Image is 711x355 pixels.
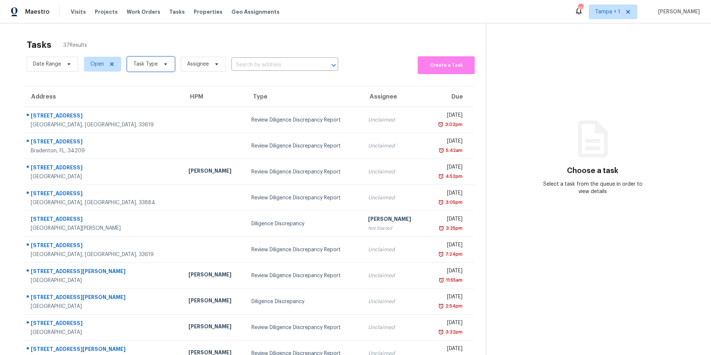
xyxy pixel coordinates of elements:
[431,293,463,302] div: [DATE]
[438,173,444,180] img: Overdue Alarm Icon
[444,199,463,206] div: 3:05pm
[431,112,463,121] div: [DATE]
[31,329,177,336] div: [GEOGRAPHIC_DATA]
[368,225,420,232] div: Not Started
[251,298,356,305] div: Diligence Discrepancy
[188,323,240,332] div: [PERSON_NAME]
[71,8,86,16] span: Visits
[438,121,444,128] img: Overdue Alarm Icon
[431,189,463,199] div: [DATE]
[431,345,463,354] div: [DATE]
[31,173,177,180] div: [GEOGRAPHIC_DATA]
[31,277,177,284] div: [GEOGRAPHIC_DATA]
[251,116,356,124] div: Review Diligence Discrepancy Report
[444,251,463,258] div: 7:24pm
[251,246,356,253] div: Review Diligence Discrepancy Report
[431,319,463,328] div: [DATE]
[421,61,471,70] span: Create a Task
[567,167,618,175] h3: Choose a task
[251,220,356,228] div: Diligence Discrepancy
[328,60,339,70] button: Open
[31,319,177,329] div: [STREET_ADDRESS]
[251,272,356,279] div: Review Diligence Discrepancy Report
[368,246,420,253] div: Unclaimed
[183,86,246,107] th: HPM
[444,147,463,154] div: 5:42am
[444,225,463,232] div: 3:25pm
[24,86,183,107] th: Address
[31,268,177,277] div: [STREET_ADDRESS][PERSON_NAME]
[31,215,177,225] div: [STREET_ADDRESS]
[368,116,420,124] div: Unclaimed
[368,215,420,225] div: [PERSON_NAME]
[231,8,280,16] span: Geo Assignments
[438,276,444,284] img: Overdue Alarm Icon
[31,199,177,206] div: [GEOGRAPHIC_DATA], [GEOGRAPHIC_DATA], 33884
[425,86,474,107] th: Due
[418,56,475,74] button: Create a Task
[31,190,177,199] div: [STREET_ADDRESS]
[95,8,118,16] span: Projects
[251,142,356,150] div: Review Diligence Discrepancy Report
[368,324,420,331] div: Unclaimed
[31,345,177,355] div: [STREET_ADDRESS][PERSON_NAME]
[194,8,223,16] span: Properties
[63,42,87,49] span: 37 Results
[27,41,51,49] h2: Tasks
[438,251,444,258] img: Overdue Alarm Icon
[368,142,420,150] div: Unclaimed
[368,194,420,202] div: Unclaimed
[127,8,160,16] span: Work Orders
[31,112,177,121] div: [STREET_ADDRESS]
[595,8,620,16] span: Tampa + 1
[251,168,356,176] div: Review Diligence Discrepancy Report
[187,60,209,68] span: Assignee
[33,60,61,68] span: Date Range
[431,241,463,251] div: [DATE]
[25,8,50,16] span: Maestro
[431,163,463,173] div: [DATE]
[578,4,583,12] div: 49
[368,298,420,305] div: Unclaimed
[438,199,444,206] img: Overdue Alarm Icon
[251,194,356,202] div: Review Diligence Discrepancy Report
[431,215,463,225] div: [DATE]
[540,180,646,195] div: Select a task from the queue in order to view details
[31,293,177,303] div: [STREET_ADDRESS][PERSON_NAME]
[31,164,177,173] div: [STREET_ADDRESS]
[444,173,463,180] div: 4:52pm
[438,328,444,336] img: Overdue Alarm Icon
[444,328,463,336] div: 3:32pm
[31,225,177,232] div: [GEOGRAPHIC_DATA][PERSON_NAME]
[655,8,700,16] span: [PERSON_NAME]
[431,267,463,276] div: [DATE]
[431,137,463,147] div: [DATE]
[90,60,104,68] span: Open
[444,302,463,310] div: 2:54pm
[133,60,158,68] span: Task Type
[31,138,177,147] div: [STREET_ADDRESS]
[438,302,444,310] img: Overdue Alarm Icon
[31,251,177,258] div: [GEOGRAPHIC_DATA], [GEOGRAPHIC_DATA], 33619
[251,324,356,331] div: Review Diligence Discrepancy Report
[231,59,317,71] input: Search by address
[188,271,240,280] div: [PERSON_NAME]
[188,167,240,176] div: [PERSON_NAME]
[31,147,177,155] div: Bradenton, FL, 34209
[169,9,185,14] span: Tasks
[31,121,177,129] div: [GEOGRAPHIC_DATA], [GEOGRAPHIC_DATA], 33619
[188,297,240,306] div: [PERSON_NAME]
[362,86,425,107] th: Assignee
[438,225,444,232] img: Overdue Alarm Icon
[31,303,177,310] div: [GEOGRAPHIC_DATA]
[444,121,463,128] div: 3:02pm
[246,86,362,107] th: Type
[368,272,420,279] div: Unclaimed
[368,168,420,176] div: Unclaimed
[438,147,444,154] img: Overdue Alarm Icon
[444,276,463,284] div: 11:55am
[31,242,177,251] div: [STREET_ADDRESS]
